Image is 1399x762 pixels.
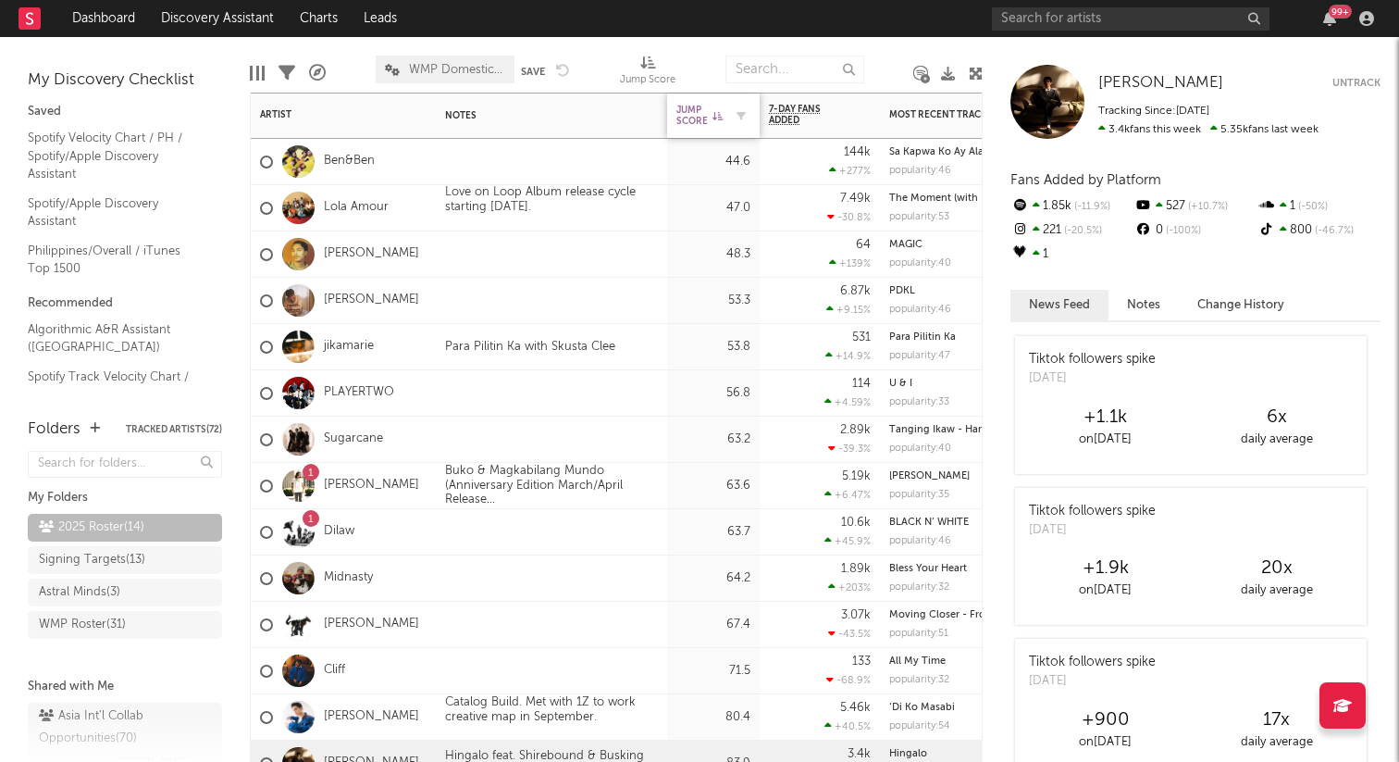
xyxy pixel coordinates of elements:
span: Fans Added by Platform [1010,173,1161,187]
div: popularity: 32 [889,582,949,593]
div: +4.59 % [824,396,871,408]
div: 67.4 [676,614,750,636]
div: A&R Pipeline [309,46,326,100]
div: [DATE] [1029,369,1156,388]
a: All My Time [889,656,946,667]
div: Sa Kapwa Ko Ay Alay [889,147,1056,157]
div: popularity: 51 [889,629,948,639]
div: 47.0 [676,197,750,219]
a: Tanging Ikaw - Harana Version [889,425,1038,435]
div: +139 % [829,257,871,269]
a: [PERSON_NAME] [324,293,419,308]
div: -39.3 % [828,443,871,455]
div: Most Recent Track [889,109,1028,120]
div: Bless Your Heart [889,564,1056,574]
div: Artist [260,109,399,120]
div: My Discovery Checklist [28,69,222,92]
div: daily average [1191,580,1362,602]
div: Tiktok followers spike [1029,502,1156,521]
div: 10.6k [841,517,871,529]
div: 7.49k [840,193,871,205]
div: MAGIC [889,240,1056,250]
div: +9.15 % [826,304,871,316]
div: 527 [1133,194,1257,219]
div: 1.85k [1010,194,1133,219]
div: Tiktok followers spike [1029,350,1156,369]
div: 56.8 [676,382,750,405]
input: Search for artists [992,7,1269,31]
button: Filter by Jump Score [732,106,750,125]
div: popularity: 40 [889,258,951,269]
a: Astral Minds(3) [28,579,222,606]
div: 531 [852,331,871,344]
div: 2025 Roster ( 14 ) [39,517,144,539]
div: 80.4 [676,706,750,729]
div: popularity: 47 [889,351,950,361]
a: BLACK N’ WHITE [889,518,969,528]
div: Jump Score [620,69,675,92]
div: The Moment (with KOKORO) [889,194,1056,204]
a: Spotify Track Velocity Chart / PH [28,367,204,405]
div: 6 x [1191,406,1362,429]
div: 64.2 [676,568,750,590]
div: on [DATE] [1020,580,1191,602]
a: Para Pilitin Ka [889,332,956,343]
span: 5.35k fans last week [1098,124,1319,135]
a: Spotify Velocity Chart / PH / Spotify/Apple Discovery Assistant [28,128,204,184]
div: Catalog Build. Met with 1Z to work creative map in September. [436,695,667,739]
a: Midnasty [324,570,373,586]
div: WMP Roster ( 31 ) [39,614,126,636]
div: -68.9 % [826,674,871,686]
span: -50 % [1295,202,1328,212]
div: popularity: 46 [889,166,951,176]
div: PDKL [889,286,1056,296]
a: Sa Kapwa Ko Ay Alay [889,147,989,157]
div: 1.89k [841,563,871,575]
div: +900 [1020,709,1191,731]
a: Philippines/Overall / iTunes Top 1500 [28,241,204,279]
button: Save [521,67,545,77]
span: +10.7 % [1185,202,1228,212]
div: Folders [28,418,80,441]
div: popularity: 46 [889,536,951,546]
span: WMP Domestic Roster [409,64,505,76]
a: jikamarie [324,339,374,355]
div: +6.47 % [824,489,871,501]
div: +1.9k [1020,557,1191,580]
div: 64 [856,239,871,251]
div: Asia Int'l Collab Opportunities ( 70 ) [39,706,206,750]
div: +45.9 % [824,535,871,547]
div: 3.4k [848,748,871,760]
div: -30.8 % [827,211,871,223]
a: [PERSON_NAME] [324,709,419,725]
div: 114 [852,378,871,390]
a: Lola Amour [324,200,389,216]
div: 221 [1010,219,1133,243]
div: Shared with Me [28,676,222,698]
div: 1 [1010,243,1133,267]
button: Notes [1108,290,1179,320]
div: Moving Closer - From the Lounge [889,610,1056,620]
div: 0 [1133,219,1257,243]
div: 63.6 [676,475,750,497]
div: 2.89k [840,424,871,436]
div: Hingalo [889,749,1056,759]
div: 53.3 [676,290,750,312]
a: Dilaw [324,524,354,540]
div: Filters [279,46,295,100]
span: -46.7 % [1312,226,1354,236]
button: 99+ [1323,11,1336,26]
a: [PERSON_NAME] [1098,74,1223,93]
div: Notes [445,110,630,121]
div: +277 % [829,165,871,177]
div: popularity: 53 [889,212,949,222]
div: Jump Score [676,105,723,127]
div: +203 % [828,581,871,593]
a: Bless Your Heart [889,564,967,574]
a: Algorithmic A&R Assistant ([GEOGRAPHIC_DATA]) [28,319,204,357]
div: 71.5 [676,660,750,682]
span: 7-Day Fans Added [769,104,843,126]
div: 800 [1257,219,1380,243]
div: +1.1k [1020,406,1191,429]
div: 63.7 [676,521,750,543]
